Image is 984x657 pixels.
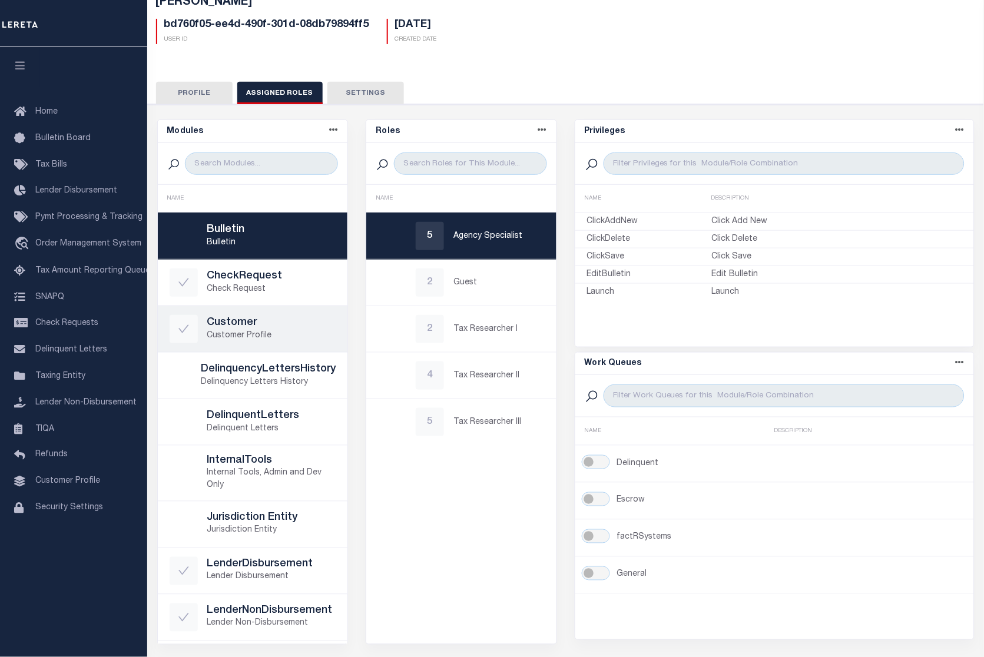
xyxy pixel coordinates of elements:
[207,330,336,342] p: Customer Profile
[35,240,141,248] span: Order Management System
[575,284,974,301] a: LaunchLaunch
[158,213,348,259] a: BulletinBulletin
[158,446,348,501] a: InternalToolsInternal Tools, Admin and Dev Only
[604,152,964,175] input: Filter Privileges for this Module/Role Combination
[164,35,369,44] p: User Id
[207,410,336,423] h5: DelinquentLetters
[416,315,444,343] div: 2
[575,231,974,248] a: ClickDeleteClick Delete
[712,286,837,298] p: Launch
[207,571,336,583] p: Lender Disbursement
[587,233,712,245] p: ClickDelete
[207,224,336,237] h5: Bulletin
[575,248,974,266] a: ClickSaveClick Save
[207,270,336,283] h5: CheckRequest
[201,363,336,376] h5: DelinquencyLettersHistory
[453,416,545,429] p: Tax Researcher III
[156,82,233,104] button: Profile
[207,605,336,618] h5: LenderNonDisbursement
[366,399,556,445] a: 5Tax Researcher III
[207,525,336,537] p: Jurisdiction Entity
[416,222,444,250] div: 5
[587,215,712,228] p: ClickAddNew
[158,399,348,445] a: DelinquentLettersDelinquent Letters
[376,127,400,137] h5: Roles
[453,323,545,336] p: Tax Researcher I
[366,353,556,399] a: 4Tax Researcher II
[207,618,336,630] p: Lender Non-Disbursement
[35,424,54,433] span: TIQA
[587,286,712,298] p: Launch
[712,251,837,263] p: Click Save
[366,260,556,306] a: 2Guest
[575,266,974,283] a: EditBulletinEdit Bulletin
[376,194,547,203] div: NAME
[711,194,838,203] div: DESCRIPTION
[585,127,625,137] h5: Privileges
[366,213,556,259] a: 5Agency Specialist
[712,233,837,245] p: Click Delete
[35,451,68,459] span: Refunds
[207,423,336,435] p: Delinquent Letters
[327,82,404,104] button: Settings
[395,35,437,44] p: Created Date
[35,319,98,327] span: Check Requests
[587,268,712,281] p: EditBulletin
[395,19,437,32] h5: [DATE]
[35,399,137,407] span: Lender Non-Disbursement
[207,454,336,467] h5: InternalTools
[585,427,775,436] div: NAME
[585,194,711,203] div: NAME
[164,19,369,32] h5: bd760f05-ee4d-490f-301d-08db79894ff5
[366,306,556,352] a: 2Tax Researcher I
[35,161,67,169] span: Tax Bills
[35,108,58,116] span: Home
[185,152,338,175] input: Search Modules...
[158,353,348,399] a: DelinquencyLettersHistoryDelinquency Letters History
[617,495,965,507] p: Escrow
[416,408,444,436] div: 5
[575,213,974,230] a: ClickAddNewClick Add New
[585,359,642,369] h5: Work Queues
[35,187,117,195] span: Lender Disbursement
[158,548,348,594] a: LenderDisbursementLender Disbursement
[158,306,348,352] a: CustomerCustomer Profile
[35,477,100,486] span: Customer Profile
[774,427,965,436] div: DESCRIPTION
[201,376,336,389] p: Delinquency Letters History
[416,361,444,390] div: 4
[35,372,85,380] span: Taxing Entity
[712,268,837,281] p: Edit Bulletin
[35,267,150,275] span: Tax Amount Reporting Queue
[35,504,103,512] span: Security Settings
[167,194,339,203] div: NAME
[416,268,444,297] div: 2
[207,559,336,572] h5: LenderDisbursement
[453,277,545,289] p: Guest
[237,82,323,104] button: Assigned Roles
[604,384,964,407] input: Filter Work Queues for this Module/Role Combination
[207,467,336,492] p: Internal Tools, Admin and Dev Only
[35,346,107,354] span: Delinquent Letters
[712,215,837,228] p: Click Add New
[158,260,348,306] a: CheckRequestCheck Request
[394,152,547,175] input: Search Roles for This Module...
[207,237,336,249] p: Bulletin
[587,251,712,263] p: ClickSave
[35,134,91,142] span: Bulletin Board
[453,230,545,243] p: Agency Specialist
[207,317,336,330] h5: Customer
[158,502,348,547] a: Jurisdiction EntityJurisdiction Entity
[35,213,143,221] span: Pymt Processing & Tracking
[617,569,965,581] p: General
[617,457,965,470] p: Delinquent
[167,127,204,137] h5: Modules
[207,283,336,296] p: Check Request
[453,370,545,382] p: Tax Researcher II
[207,512,336,525] h5: Jurisdiction Entity
[14,237,33,252] i: travel_explore
[158,595,348,641] a: LenderNonDisbursementLender Non-Disbursement
[617,532,965,544] p: factRSystems
[35,293,64,301] span: SNAPQ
